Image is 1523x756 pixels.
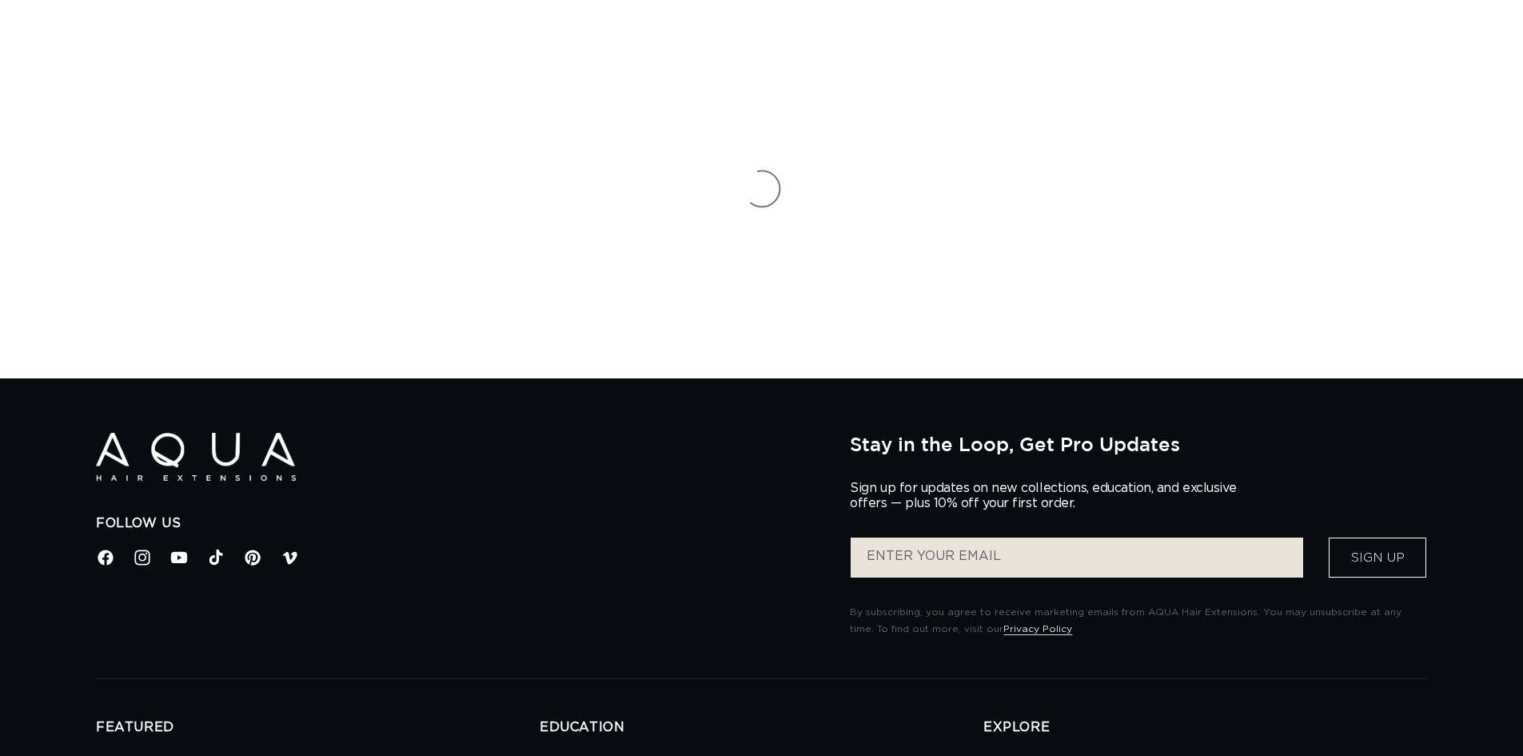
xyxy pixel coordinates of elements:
[96,719,540,736] h2: FEATURED
[850,433,1427,455] h2: Stay in the Loop, Get Pro Updates
[1329,538,1426,578] button: Sign Up
[983,719,1427,736] h2: EXPLORE
[1003,624,1072,634] a: Privacy Policy
[96,433,296,482] img: Aqua Hair Extensions
[96,515,826,532] h2: Follow Us
[850,481,1250,511] p: Sign up for updates on new collections, education, and exclusive offers — plus 10% off your first...
[850,604,1427,638] p: By subscribing, you agree to receive marketing emails from AQUA Hair Extensions. You may unsubscr...
[851,538,1303,578] input: ENTER YOUR EMAIL
[540,719,983,736] h2: EDUCATION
